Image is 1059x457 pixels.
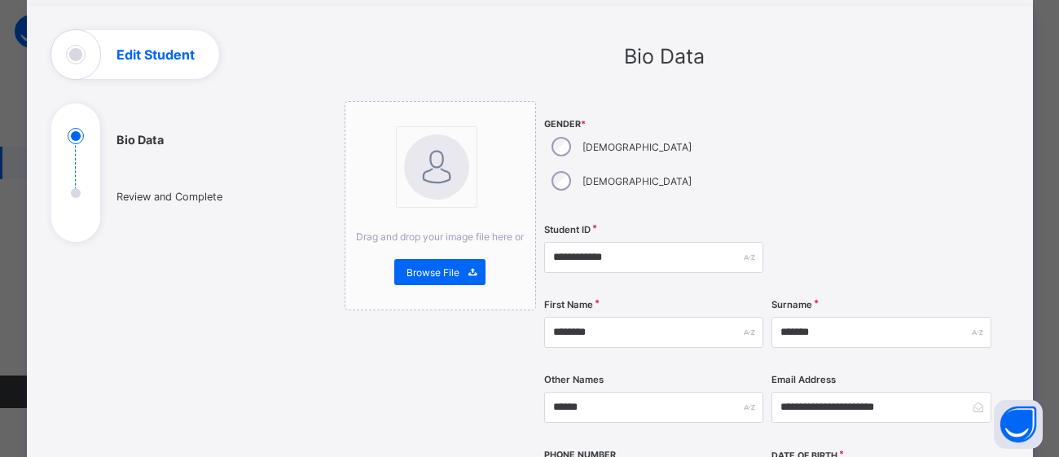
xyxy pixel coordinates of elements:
label: Student ID [544,224,591,235]
span: Bio Data [624,44,705,68]
img: bannerImage [404,134,469,200]
label: Surname [771,299,812,310]
span: Gender [544,119,763,130]
h1: Edit Student [116,48,195,61]
span: Drag and drop your image file here or [356,231,524,243]
label: [DEMOGRAPHIC_DATA] [582,141,692,153]
label: First Name [544,299,593,310]
label: [DEMOGRAPHIC_DATA] [582,175,692,187]
label: Email Address [771,374,836,385]
button: Open asap [994,400,1043,449]
span: Browse File [406,266,459,279]
label: Other Names [544,374,604,385]
div: bannerImageDrag and drop your image file here orBrowse File [345,101,537,310]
